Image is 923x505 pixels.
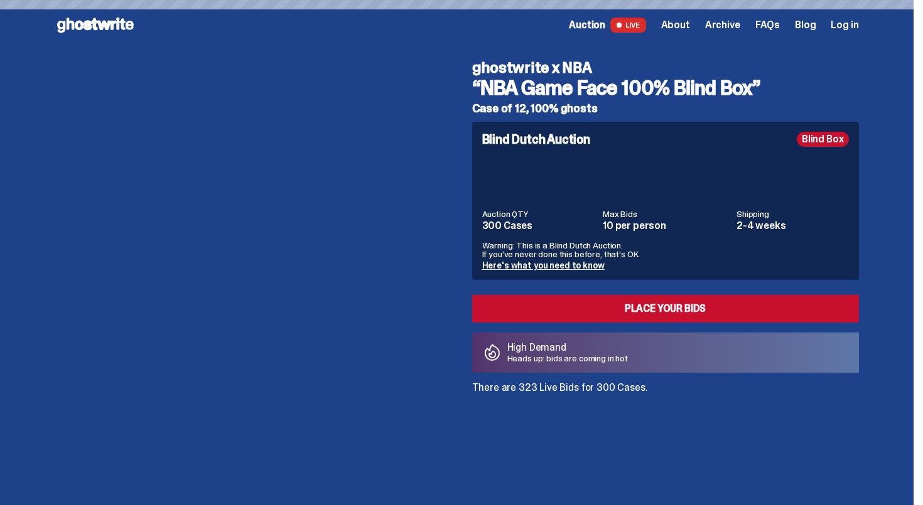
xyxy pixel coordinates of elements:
[603,221,729,231] dd: 10 per person
[482,260,605,271] a: Here's what you need to know
[705,20,740,30] a: Archive
[603,210,729,218] dt: Max Bids
[472,103,859,114] h5: Case of 12, 100% ghosts
[482,210,596,218] dt: Auction QTY
[569,18,645,33] a: Auction LIVE
[482,133,590,146] h4: Blind Dutch Auction
[737,210,849,218] dt: Shipping
[755,20,780,30] a: FAQs
[507,343,629,353] p: High Demand
[472,295,859,322] a: Place your Bids
[569,20,605,30] span: Auction
[472,78,859,98] h3: “NBA Game Face 100% Blind Box”
[797,132,849,147] div: Blind Box
[737,221,849,231] dd: 2-4 weeks
[661,20,690,30] a: About
[472,383,859,393] p: There are 323 Live Bids for 300 Cases.
[507,354,629,363] p: Heads up: bids are coming in hot
[472,60,859,75] h4: ghostwrite x NBA
[482,221,596,231] dd: 300 Cases
[610,18,646,33] span: LIVE
[482,241,849,258] p: Warning: This is a Blind Dutch Auction. If you’ve never done this before, that’s OK.
[795,20,816,30] a: Blog
[831,20,858,30] a: Log in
